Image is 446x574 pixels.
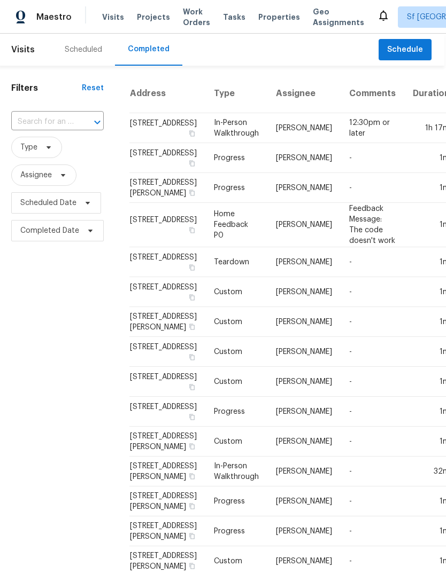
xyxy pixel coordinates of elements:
[205,277,267,307] td: Custom
[267,367,341,397] td: [PERSON_NAME]
[341,457,404,486] td: -
[187,322,197,332] button: Copy Address
[267,74,341,113] th: Assignee
[205,307,267,337] td: Custom
[205,397,267,427] td: Progress
[341,113,404,143] td: 12:30pm or later
[341,397,404,427] td: -
[187,531,197,541] button: Copy Address
[129,247,205,277] td: [STREET_ADDRESS]
[341,367,404,397] td: -
[187,188,197,198] button: Copy Address
[11,114,74,130] input: Search for an address...
[129,397,205,427] td: [STREET_ADDRESS]
[205,427,267,457] td: Custom
[205,113,267,143] td: In-Person Walkthrough
[205,247,267,277] td: Teardown
[187,501,197,511] button: Copy Address
[267,486,341,516] td: [PERSON_NAME]
[187,412,197,422] button: Copy Address
[313,6,364,28] span: Geo Assignments
[267,516,341,546] td: [PERSON_NAME]
[128,44,170,54] div: Completed
[187,129,197,138] button: Copy Address
[129,457,205,486] td: [STREET_ADDRESS][PERSON_NAME]
[205,203,267,247] td: Home Feedback P0
[187,293,197,302] button: Copy Address
[11,38,35,61] span: Visits
[187,352,197,362] button: Copy Address
[129,516,205,546] td: [STREET_ADDRESS][PERSON_NAME]
[341,277,404,307] td: -
[187,471,197,481] button: Copy Address
[90,115,105,130] button: Open
[223,13,245,21] span: Tasks
[187,263,197,272] button: Copy Address
[341,337,404,367] td: -
[11,83,82,93] h1: Filters
[341,203,404,247] td: Feedback Message: The code doesn't work
[267,113,341,143] td: [PERSON_NAME]
[341,74,404,113] th: Comments
[205,337,267,367] td: Custom
[267,337,341,367] td: [PERSON_NAME]
[20,198,76,208] span: Scheduled Date
[20,170,52,180] span: Assignee
[205,457,267,486] td: In-Person Walkthrough
[341,247,404,277] td: -
[20,142,37,153] span: Type
[36,12,72,22] span: Maestro
[82,83,104,93] div: Reset
[267,277,341,307] td: [PERSON_NAME]
[267,397,341,427] td: [PERSON_NAME]
[183,6,210,28] span: Work Orders
[267,173,341,203] td: [PERSON_NAME]
[205,486,267,516] td: Progress
[129,173,205,203] td: [STREET_ADDRESS][PERSON_NAME]
[341,427,404,457] td: -
[20,225,79,236] span: Completed Date
[187,159,197,168] button: Copy Address
[129,307,205,337] td: [STREET_ADDRESS][PERSON_NAME]
[341,143,404,173] td: -
[267,247,341,277] td: [PERSON_NAME]
[267,203,341,247] td: [PERSON_NAME]
[137,12,170,22] span: Projects
[129,143,205,173] td: [STREET_ADDRESS]
[129,367,205,397] td: [STREET_ADDRESS]
[387,43,423,57] span: Schedule
[129,277,205,307] td: [STREET_ADDRESS]
[102,12,124,22] span: Visits
[341,173,404,203] td: -
[129,113,205,143] td: [STREET_ADDRESS]
[187,561,197,571] button: Copy Address
[267,143,341,173] td: [PERSON_NAME]
[267,427,341,457] td: [PERSON_NAME]
[205,367,267,397] td: Custom
[258,12,300,22] span: Properties
[205,143,267,173] td: Progress
[65,44,102,55] div: Scheduled
[267,307,341,337] td: [PERSON_NAME]
[187,442,197,451] button: Copy Address
[341,516,404,546] td: -
[129,203,205,247] td: [STREET_ADDRESS]
[187,225,197,235] button: Copy Address
[129,74,205,113] th: Address
[129,486,205,516] td: [STREET_ADDRESS][PERSON_NAME]
[341,307,404,337] td: -
[205,516,267,546] td: Progress
[267,457,341,486] td: [PERSON_NAME]
[205,173,267,203] td: Progress
[379,39,432,61] button: Schedule
[205,74,267,113] th: Type
[129,427,205,457] td: [STREET_ADDRESS][PERSON_NAME]
[341,486,404,516] td: -
[129,337,205,367] td: [STREET_ADDRESS]
[187,382,197,392] button: Copy Address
